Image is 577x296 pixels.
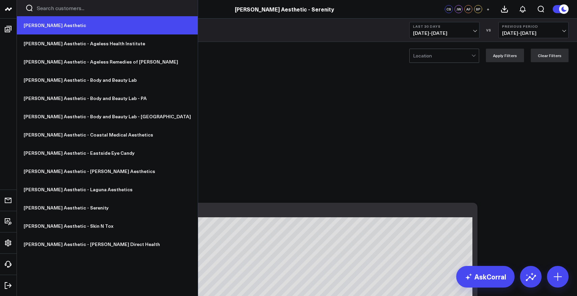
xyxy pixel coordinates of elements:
[25,4,33,12] button: Search customers button
[474,5,482,13] div: SP
[17,162,198,180] a: [PERSON_NAME] Aesthetic - [PERSON_NAME] Aesthetics
[464,5,472,13] div: AF
[17,71,198,89] a: [PERSON_NAME] Aesthetic - Body and Beauty Lab
[502,24,565,28] b: Previous Period
[484,5,492,13] button: +
[413,30,476,36] span: [DATE] - [DATE]
[17,34,198,53] a: [PERSON_NAME] Aesthetic - Ageless Health Institute
[498,22,569,38] button: Previous Period[DATE]-[DATE]
[17,199,198,217] a: [PERSON_NAME] Aesthetic - Serenity
[456,266,515,288] a: AskCorral
[17,107,198,126] a: [PERSON_NAME] Aesthetic - Body and Beauty Lab - [GEOGRAPHIC_DATA]
[409,22,479,38] button: Last 30 Days[DATE]-[DATE]
[413,24,476,28] b: Last 30 Days
[235,5,334,13] a: [PERSON_NAME] Aesthetic - Serenity
[531,49,569,62] button: Clear Filters
[17,126,198,144] a: [PERSON_NAME] Aesthetic - Coastal Medical Aesthetics
[17,53,198,71] a: [PERSON_NAME] Aesthetic - Ageless Remedies of [PERSON_NAME]
[17,16,198,34] a: [PERSON_NAME] Aesthetic
[445,5,453,13] div: CS
[17,217,198,235] a: [PERSON_NAME] Aesthetic - Skin N Tox
[486,49,524,62] button: Apply Filters
[17,89,198,107] a: [PERSON_NAME] Aesthetic - Body and Beauty Lab - PA
[17,144,198,162] a: [PERSON_NAME] Aesthetic - Eastside Eye Candy
[17,180,198,199] a: [PERSON_NAME] Aesthetic - Laguna Aesthetics
[37,4,189,12] input: Search customers input
[17,235,198,253] a: [PERSON_NAME] Aesthetic - [PERSON_NAME] Direct Health
[455,5,463,13] div: JW
[483,28,495,32] div: VS
[487,7,490,11] span: +
[502,30,565,36] span: [DATE] - [DATE]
